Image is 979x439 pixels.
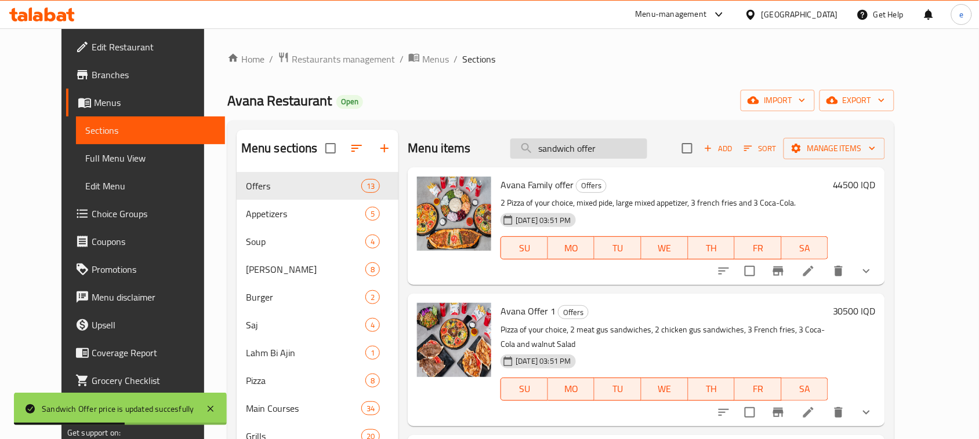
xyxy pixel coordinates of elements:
[246,374,365,387] span: Pizza
[737,140,784,158] span: Sort items
[227,52,264,66] a: Home
[710,257,738,285] button: sort-choices
[738,259,762,283] span: Select to update
[735,236,782,259] button: FR
[66,89,225,116] a: Menus
[92,68,216,82] span: Branches
[246,207,365,221] div: Appetizers
[738,400,762,425] span: Select to update
[786,381,824,397] span: SA
[366,292,379,303] span: 2
[246,179,361,193] span: Offers
[860,264,873,278] svg: Show Choices
[739,240,777,257] span: FR
[553,240,590,257] span: MO
[417,177,491,251] img: Avana Family offer
[366,208,379,219] span: 5
[548,378,595,401] button: MO
[278,52,395,67] a: Restaurants management
[510,138,647,159] input: search
[366,347,379,358] span: 1
[343,134,371,162] span: Sort sections
[501,323,828,352] p: Pizza of your choice, 2 meat gus sandwiches, 2 chicken gus sandwiches, 3 French fries, 3 Coca-Col...
[92,346,216,360] span: Coverage Report
[825,257,853,285] button: delete
[782,236,829,259] button: SA
[92,40,216,54] span: Edit Restaurant
[784,138,885,159] button: Manage items
[94,96,216,109] span: Menus
[506,381,543,397] span: SU
[599,240,637,257] span: TU
[782,378,829,401] button: SA
[42,403,194,415] div: Sandwich Offer price is updated succesfully
[361,179,380,193] div: items
[246,401,361,415] span: Main Courses
[599,381,637,397] span: TU
[825,398,853,426] button: delete
[227,52,894,67] nav: breadcrumb
[92,235,216,248] span: Coupons
[92,262,216,276] span: Promotions
[764,398,792,426] button: Branch-specific-item
[675,136,699,160] span: Select section
[454,52,458,66] li: /
[741,90,815,111] button: import
[408,140,471,157] h2: Menu items
[246,346,365,360] div: Lahm Bi Ajin
[85,179,216,193] span: Edit Menu
[594,378,641,401] button: TU
[237,339,399,367] div: Lahm Bi Ajin1
[646,381,684,397] span: WE
[646,240,684,257] span: WE
[237,367,399,394] div: Pizza8
[511,215,575,226] span: [DATE] 03:51 PM
[246,290,365,304] span: Burger
[237,311,399,339] div: Saj4
[366,236,379,247] span: 4
[501,176,574,193] span: Avana Family offer
[786,240,824,257] span: SA
[699,140,737,158] button: Add
[66,33,225,61] a: Edit Restaurant
[422,52,449,66] span: Menus
[501,378,547,401] button: SU
[693,381,731,397] span: TH
[802,405,815,419] a: Edit menu item
[237,172,399,200] div: Offers13
[833,303,876,319] h6: 30500 IQD
[269,52,273,66] li: /
[594,236,641,259] button: TU
[85,151,216,165] span: Full Menu View
[66,311,225,339] a: Upsell
[764,257,792,285] button: Branch-specific-item
[365,318,380,332] div: items
[400,52,404,66] li: /
[762,8,838,21] div: [GEOGRAPHIC_DATA]
[860,405,873,419] svg: Show Choices
[66,367,225,394] a: Grocery Checklist
[246,262,365,276] span: [PERSON_NAME]
[292,52,395,66] span: Restaurants management
[76,116,225,144] a: Sections
[92,207,216,221] span: Choice Groups
[688,378,735,401] button: TH
[227,87,332,114] span: Avana Restaurant
[246,235,365,248] span: Soup
[366,375,379,386] span: 8
[66,255,225,283] a: Promotions
[366,320,379,331] span: 4
[336,95,363,109] div: Open
[66,228,225,255] a: Coupons
[833,177,876,193] h6: 44500 IQD
[365,262,380,276] div: items
[362,181,379,192] span: 13
[501,302,556,320] span: Avana Offer 1
[85,123,216,137] span: Sections
[365,207,380,221] div: items
[246,262,365,276] div: Gus
[76,144,225,172] a: Full Menu View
